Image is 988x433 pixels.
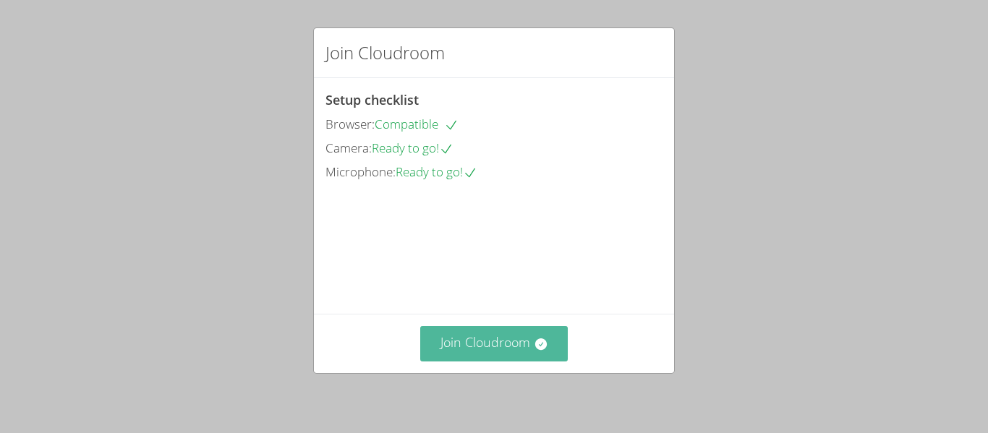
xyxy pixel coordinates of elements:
h2: Join Cloudroom [325,40,445,66]
span: Setup checklist [325,91,419,108]
button: Join Cloudroom [420,326,568,361]
span: Microphone: [325,163,396,180]
span: Ready to go! [372,140,453,156]
span: Compatible [375,116,459,132]
span: Browser: [325,116,375,132]
span: Camera: [325,140,372,156]
span: Ready to go! [396,163,477,180]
